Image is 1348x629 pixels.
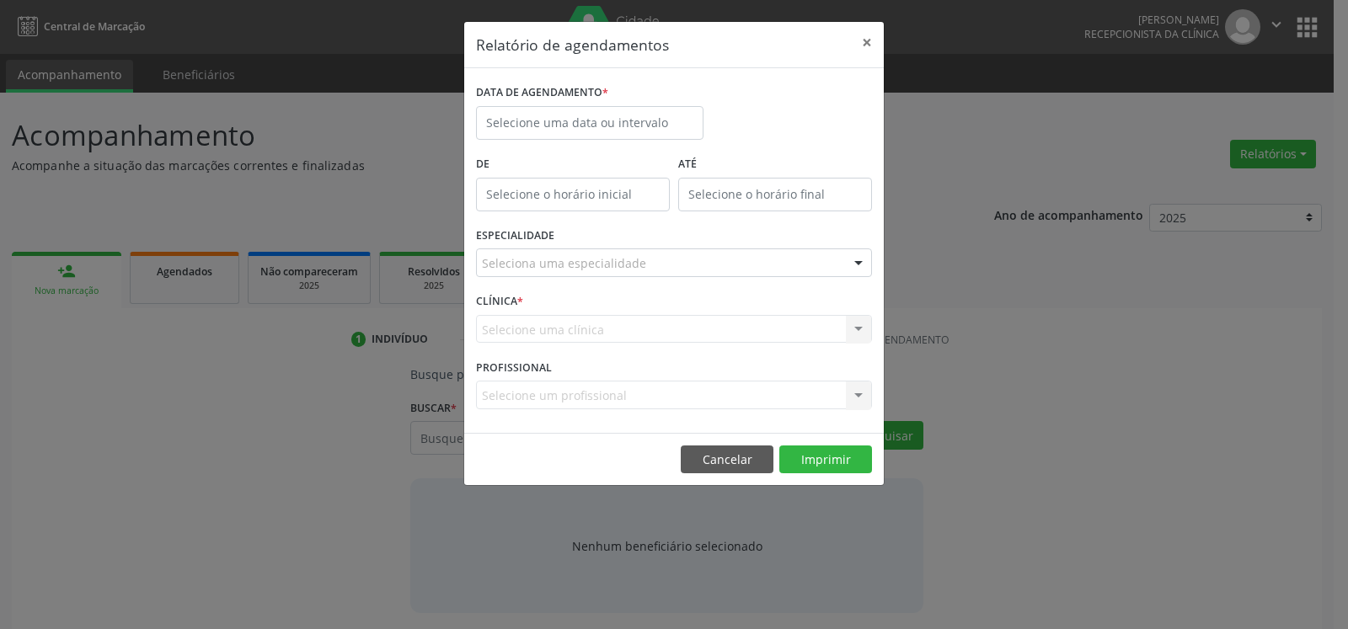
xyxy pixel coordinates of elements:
button: Cancelar [681,445,773,474]
label: CLÍNICA [476,289,523,315]
input: Selecione o horário inicial [476,178,670,211]
label: PROFISSIONAL [476,354,552,381]
button: Imprimir [779,445,872,474]
input: Selecione o horário final [678,178,872,211]
h5: Relatório de agendamentos [476,34,669,56]
label: De [476,152,670,178]
label: ESPECIALIDADE [476,223,554,249]
button: Close [850,22,884,63]
input: Selecione uma data ou intervalo [476,106,703,140]
span: Seleciona uma especialidade [482,254,646,272]
label: DATA DE AGENDAMENTO [476,80,608,106]
label: ATÉ [678,152,872,178]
